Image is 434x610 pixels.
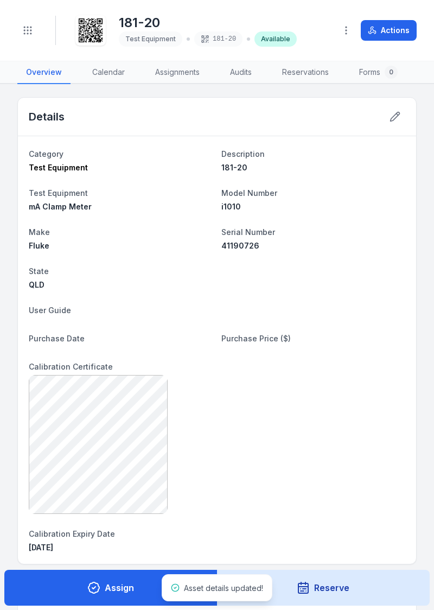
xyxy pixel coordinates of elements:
[29,306,71,315] span: User Guide
[273,61,337,84] a: Reservations
[17,20,38,41] button: Toggle navigation
[254,31,297,47] div: Available
[29,362,113,371] span: Calibration Certificate
[29,109,65,124] h2: Details
[361,20,417,41] button: Actions
[221,227,275,237] span: Serial Number
[29,149,63,158] span: Category
[221,241,259,250] span: 41190726
[221,202,241,211] span: i1010
[29,280,44,289] span: QLD
[119,14,297,31] h1: 181-20
[221,334,291,343] span: Purchase Price ($)
[217,570,430,606] button: Reserve
[29,266,49,276] span: State
[29,188,88,198] span: Test Equipment
[221,149,265,158] span: Description
[125,35,176,43] span: Test Equipment
[29,543,53,552] time: 07/08/2026, 12:00:00 am
[29,241,49,250] span: Fluke
[194,31,242,47] div: 181-20
[4,570,218,606] button: Assign
[221,188,277,198] span: Model Number
[29,227,50,237] span: Make
[84,61,133,84] a: Calendar
[221,61,260,84] a: Audits
[350,61,406,84] a: Forms0
[221,163,247,172] span: 181-20
[17,61,71,84] a: Overview
[29,163,88,172] span: Test Equipment
[29,529,115,538] span: Calibration Expiry Date
[29,334,85,343] span: Purchase Date
[29,543,53,552] span: [DATE]
[385,66,398,79] div: 0
[29,202,92,211] span: mA Clamp Meter
[146,61,208,84] a: Assignments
